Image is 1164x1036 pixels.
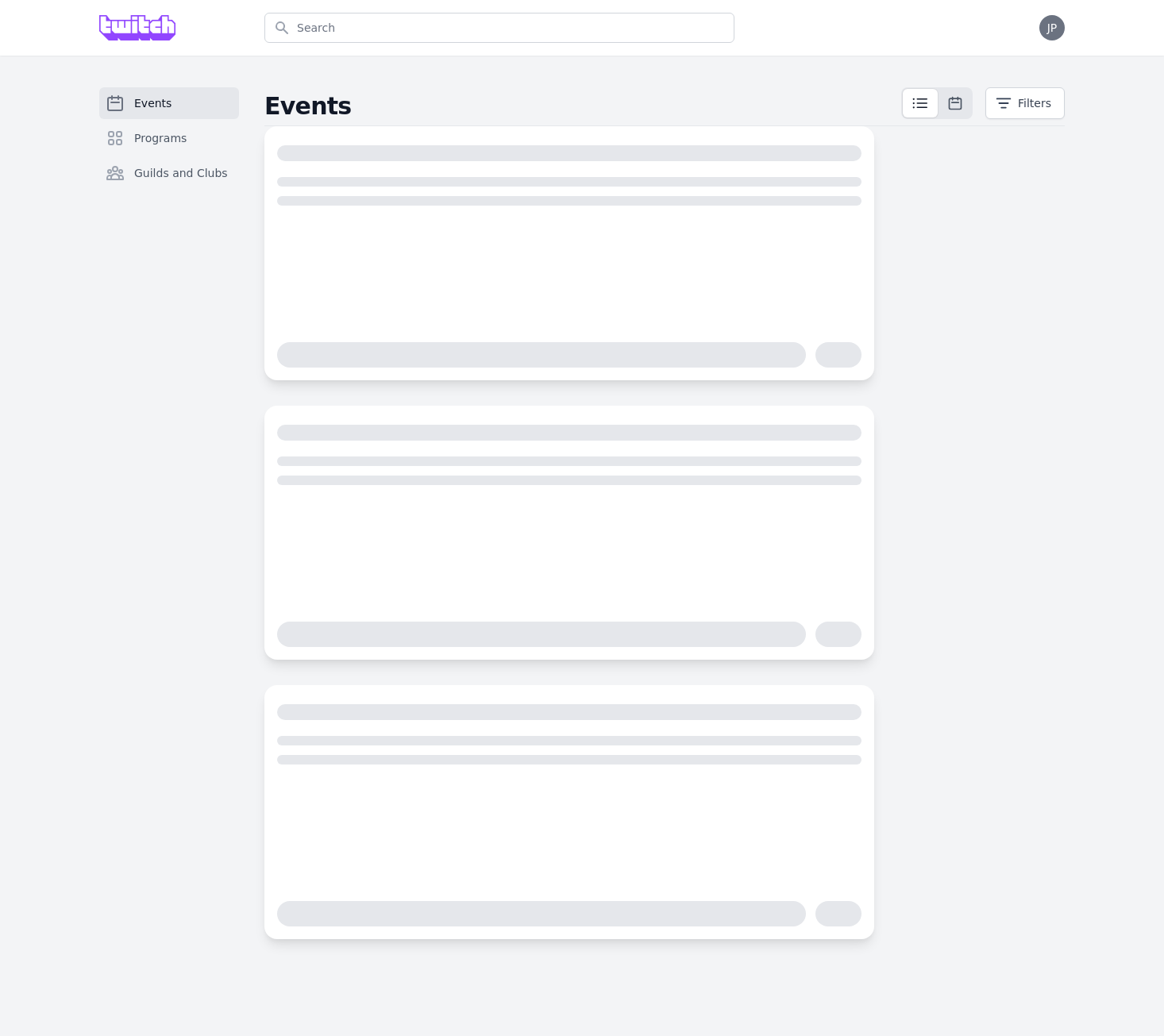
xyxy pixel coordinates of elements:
a: Programs [99,122,239,154]
span: Programs [134,130,187,146]
img: Grove [99,15,175,40]
a: Events [99,87,239,119]
span: Guilds and Clubs [134,165,228,181]
h2: Events [264,92,901,121]
nav: Sidebar [99,87,239,214]
span: JP [1047,22,1058,33]
a: Guilds and Clubs [99,157,239,189]
button: JP [1039,15,1065,40]
button: Filters [985,87,1065,119]
span: Events [134,95,172,111]
input: Search [264,13,734,43]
